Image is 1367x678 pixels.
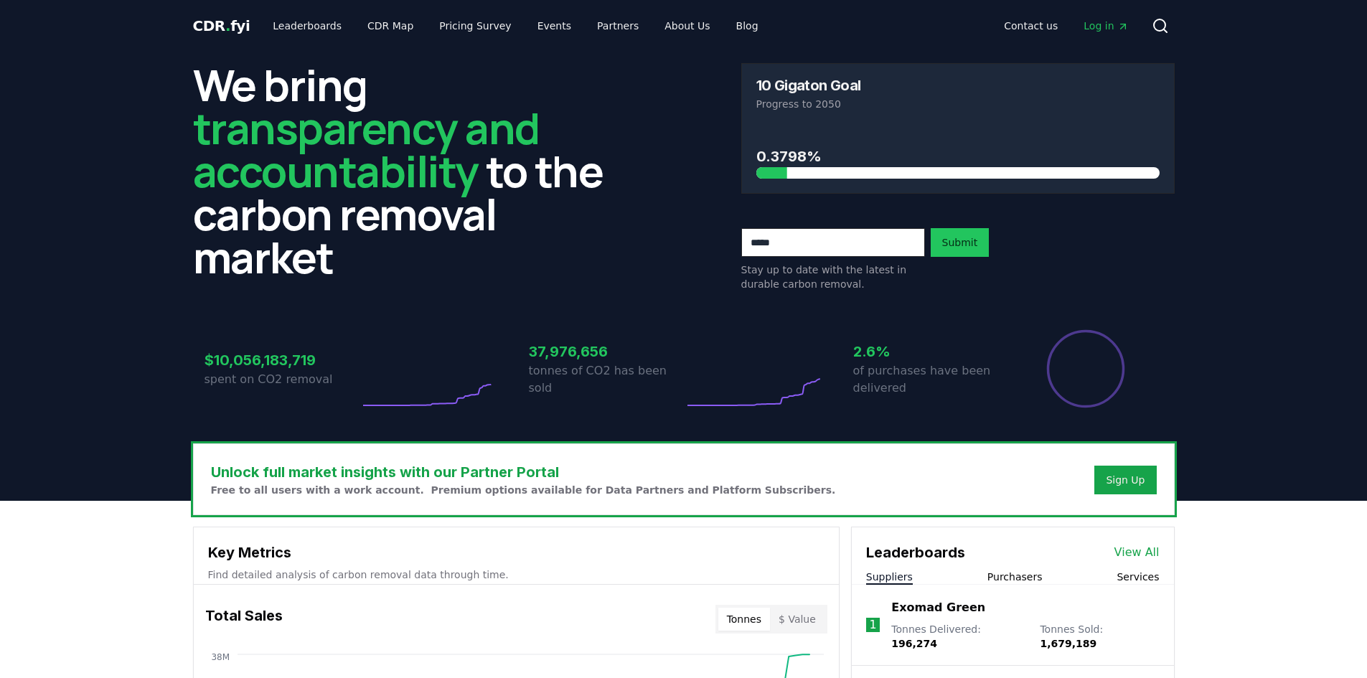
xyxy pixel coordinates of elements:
a: Contact us [992,13,1069,39]
p: tonnes of CO2 has been sold [529,362,684,397]
p: Find detailed analysis of carbon removal data through time. [208,568,825,582]
button: Suppliers [866,570,913,584]
a: Log in [1072,13,1140,39]
tspan: 38M [211,652,230,662]
h3: Total Sales [205,605,283,634]
span: 196,274 [891,638,937,649]
p: of purchases have been delivered [853,362,1008,397]
span: transparency and accountability [193,98,540,200]
a: CDR.fyi [193,16,250,36]
h3: Key Metrics [208,542,825,563]
a: CDR Map [356,13,425,39]
a: Blog [725,13,770,39]
h2: We bring to the carbon removal market [193,63,626,278]
h3: 37,976,656 [529,341,684,362]
span: . [225,17,230,34]
div: Percentage of sales delivered [1046,329,1126,409]
button: Tonnes [718,608,770,631]
span: Log in [1084,19,1128,33]
nav: Main [992,13,1140,39]
a: Leaderboards [261,13,353,39]
p: Tonnes Delivered : [891,622,1025,651]
p: Progress to 2050 [756,97,1160,111]
a: Exomad Green [891,599,985,616]
a: Pricing Survey [428,13,522,39]
button: Purchasers [987,570,1043,584]
p: spent on CO2 removal [205,371,360,388]
button: Services [1117,570,1159,584]
span: 1,679,189 [1040,638,1096,649]
button: $ Value [770,608,825,631]
button: Sign Up [1094,466,1156,494]
h3: 0.3798% [756,146,1160,167]
a: About Us [653,13,721,39]
a: Partners [586,13,650,39]
nav: Main [261,13,769,39]
a: Sign Up [1106,473,1145,487]
button: Submit [931,228,990,257]
p: Stay up to date with the latest in durable carbon removal. [741,263,925,291]
p: Free to all users with a work account. Premium options available for Data Partners and Platform S... [211,483,836,497]
h3: $10,056,183,719 [205,349,360,371]
h3: Unlock full market insights with our Partner Portal [211,461,836,483]
h3: 10 Gigaton Goal [756,78,861,93]
p: Tonnes Sold : [1040,622,1159,651]
a: View All [1114,544,1160,561]
p: 1 [869,616,876,634]
span: CDR fyi [193,17,250,34]
h3: Leaderboards [866,542,965,563]
a: Events [526,13,583,39]
h3: 2.6% [853,341,1008,362]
